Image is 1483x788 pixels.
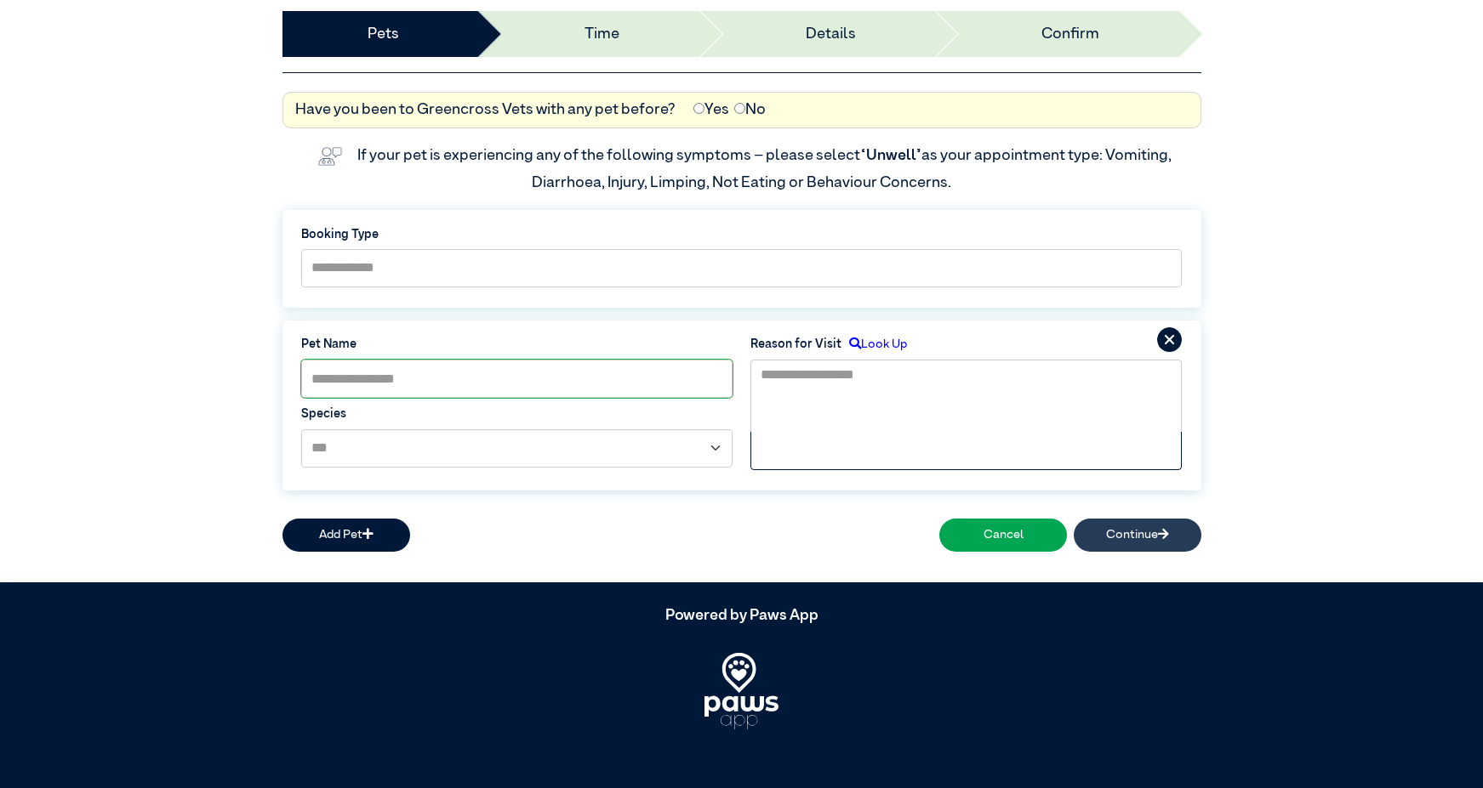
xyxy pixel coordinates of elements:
img: PawsApp [704,653,778,729]
input: Yes [693,103,704,114]
h5: Powered by Paws App [282,607,1201,626]
label: Pet Name [301,336,733,354]
label: No [734,99,766,122]
button: Cancel [939,519,1067,553]
label: Have you been to Greencross Vets with any pet before? [295,99,676,122]
label: Species [301,405,733,424]
label: Booking Type [301,226,1182,245]
span: “Unwell” [860,148,921,163]
label: Yes [693,99,729,122]
label: Reason for Visit [750,336,841,354]
label: If your pet is experiencing any of the following symptoms – please select as your appointment typ... [357,148,1174,190]
img: vet [311,141,348,172]
a: Pets [368,23,399,46]
button: Continue [1074,519,1201,553]
input: No [734,103,745,114]
label: Look Up [841,336,907,354]
button: Add Pet [282,519,410,553]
